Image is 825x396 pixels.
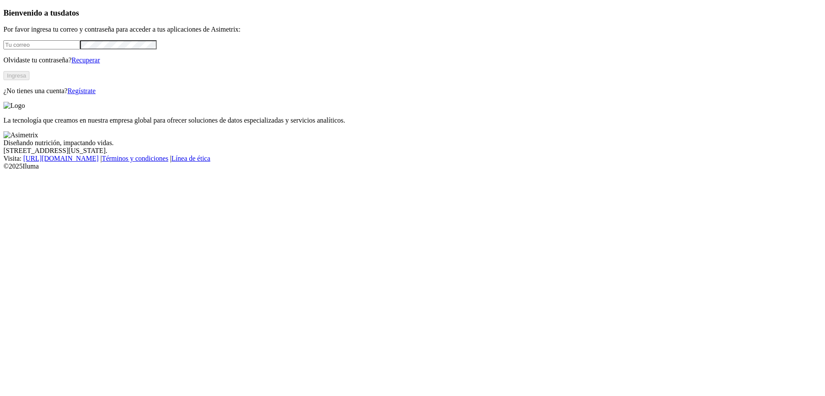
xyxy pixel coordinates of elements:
a: Regístrate [68,87,96,94]
div: © 2025 Iluma [3,162,822,170]
p: Olvidaste tu contraseña? [3,56,822,64]
a: Términos y condiciones [102,155,168,162]
div: [STREET_ADDRESS][US_STATE]. [3,147,822,155]
a: Recuperar [71,56,100,64]
a: [URL][DOMAIN_NAME] [23,155,99,162]
img: Logo [3,102,25,110]
a: Línea de ética [171,155,210,162]
input: Tu correo [3,40,80,49]
img: Asimetrix [3,131,38,139]
div: Visita : | | [3,155,822,162]
div: Diseñando nutrición, impactando vidas. [3,139,822,147]
p: La tecnología que creamos en nuestra empresa global para ofrecer soluciones de datos especializad... [3,117,822,124]
span: datos [61,8,79,17]
h3: Bienvenido a tus [3,8,822,18]
p: ¿No tienes una cuenta? [3,87,822,95]
p: Por favor ingresa tu correo y contraseña para acceder a tus aplicaciones de Asimetrix: [3,26,822,33]
button: Ingresa [3,71,29,80]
